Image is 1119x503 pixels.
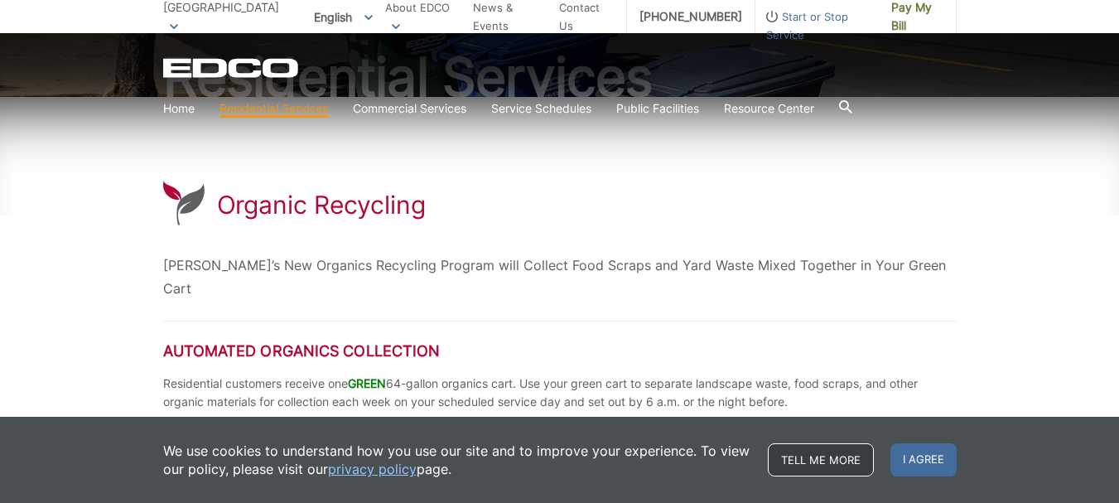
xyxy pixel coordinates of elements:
[163,99,195,118] a: Home
[163,375,957,411] p: Residential customers receive one 64-gallon organics cart. Use your green cart to separate landsc...
[163,342,957,360] h2: Automated Organics Collection
[217,190,426,220] h1: Organic Recycling
[163,58,301,78] a: EDCD logo. Return to the homepage.
[890,443,957,476] span: I agree
[768,443,874,476] a: Tell me more
[491,99,591,118] a: Service Schedules
[163,442,751,478] p: We use cookies to understand how you use our site and to improve your experience. To view our pol...
[163,254,957,300] p: [PERSON_NAME]’s New Organics Recycling Program will Collect Food Scraps and Yard Waste Mixed Toge...
[353,99,466,118] a: Commercial Services
[616,99,699,118] a: Public Facilities
[219,99,328,118] a: Residential Services
[301,3,385,31] span: English
[348,376,386,390] span: GREEN
[328,460,417,478] a: privacy policy
[724,99,814,118] a: Resource Center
